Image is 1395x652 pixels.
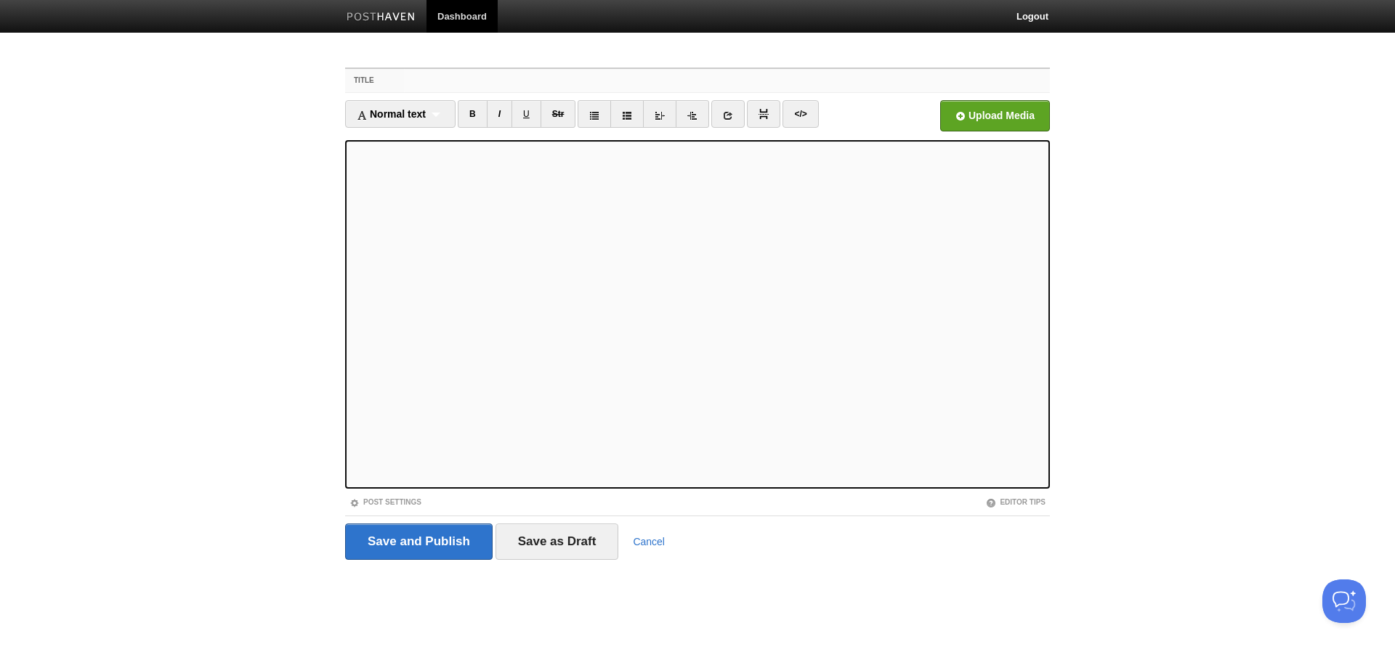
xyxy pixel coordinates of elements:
label: Title [345,69,404,92]
iframe: Help Scout Beacon - Open [1322,579,1366,623]
a: Str [541,100,576,128]
input: Save as Draft [496,523,619,560]
input: Save and Publish [345,523,493,560]
del: Str [552,109,565,119]
a: Cancel [633,536,665,547]
a: B [458,100,488,128]
a: Editor Tips [986,498,1046,506]
span: Normal text [357,108,426,120]
img: pagebreak-icon.png [759,109,769,119]
a: Post Settings [349,498,421,506]
a: </> [783,100,818,128]
img: Posthaven-bar [347,12,416,23]
a: U [511,100,541,128]
a: I [487,100,512,128]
